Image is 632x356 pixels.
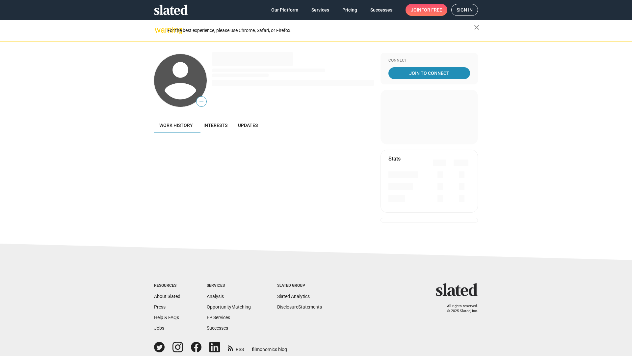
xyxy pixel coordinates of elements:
div: Resources [154,283,180,288]
span: film [252,347,260,352]
a: Interests [198,117,233,133]
mat-card-title: Stats [388,155,401,162]
a: Analysis [207,294,224,299]
p: All rights reserved. © 2025 Slated, Inc. [440,304,478,313]
a: Sign in [451,4,478,16]
span: Join [411,4,442,16]
a: Successes [365,4,398,16]
div: Services [207,283,251,288]
a: About Slated [154,294,180,299]
a: Help & FAQs [154,315,179,320]
a: DisclosureStatements [277,304,322,310]
a: OpportunityMatching [207,304,251,310]
span: Interests [203,123,227,128]
span: Work history [159,123,193,128]
a: Join To Connect [388,67,470,79]
a: Work history [154,117,198,133]
a: filmonomics blog [252,341,287,353]
a: Our Platform [266,4,303,16]
mat-icon: warning [155,26,163,34]
a: Jobs [154,325,164,331]
div: Slated Group [277,283,322,288]
span: Successes [370,4,392,16]
span: Pricing [342,4,357,16]
div: For the best experience, please use Chrome, Safari, or Firefox. [167,26,474,35]
a: Press [154,304,166,310]
a: RSS [228,342,244,353]
a: Updates [233,117,263,133]
a: EP Services [207,315,230,320]
a: Joinfor free [406,4,447,16]
span: — [197,98,206,106]
span: Sign in [457,4,473,15]
div: Connect [388,58,470,63]
a: Pricing [337,4,362,16]
span: Updates [238,123,258,128]
a: Slated Analytics [277,294,310,299]
mat-icon: close [473,23,481,31]
span: for free [421,4,442,16]
a: Services [306,4,334,16]
a: Successes [207,325,228,331]
span: Services [311,4,329,16]
span: Our Platform [271,4,298,16]
span: Join To Connect [390,67,469,79]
